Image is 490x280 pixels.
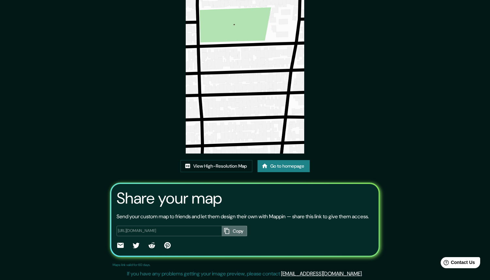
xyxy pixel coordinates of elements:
[181,160,252,172] a: View High-Resolution Map
[258,160,310,172] a: Go to homepage
[117,189,222,207] h3: Share your map
[127,270,363,278] p: If you have any problems getting your image preview, please contact .
[113,262,150,267] p: Maps link valid for 60 days.
[222,226,247,237] button: Copy
[432,255,483,273] iframe: Help widget launcher
[117,213,369,221] p: Send your custom map to friends and let them design their own with Mappin — share this link to gi...
[281,270,362,277] a: [EMAIL_ADDRESS][DOMAIN_NAME]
